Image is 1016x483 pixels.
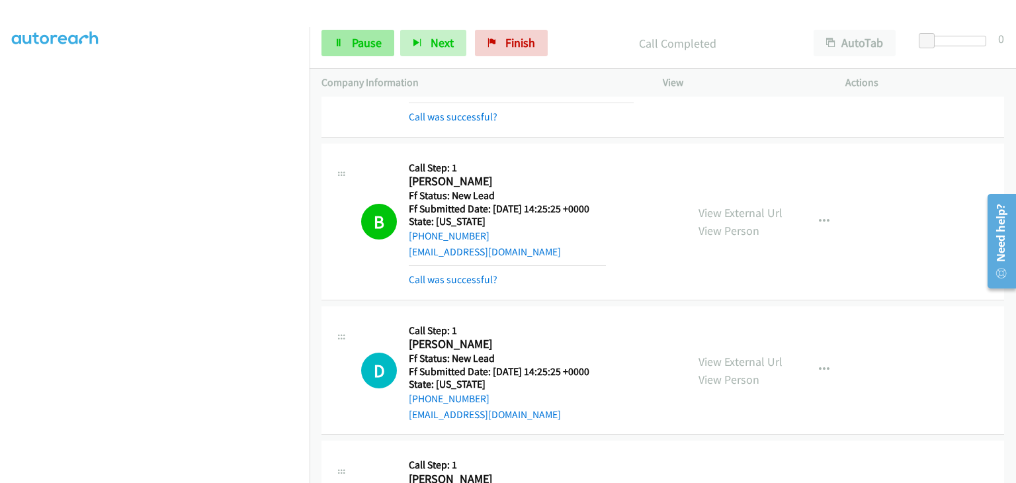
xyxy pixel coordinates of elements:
h1: D [361,353,397,388]
a: [EMAIL_ADDRESS][DOMAIN_NAME] [409,408,561,421]
span: Next [431,35,454,50]
a: [PHONE_NUMBER] [409,392,489,405]
a: Pause [321,30,394,56]
h2: [PERSON_NAME] [409,174,606,189]
h5: Call Step: 1 [409,459,589,472]
h5: Ff Submitted Date: [DATE] 14:25:25 +0000 [409,202,606,216]
h5: State: [US_STATE] [409,378,589,391]
h1: B [361,204,397,240]
a: Call was successful? [409,110,497,123]
span: Finish [505,35,535,50]
a: View External Url [698,354,783,369]
h5: Ff Submitted Date: [DATE] 14:25:25 +0000 [409,365,589,378]
span: Pause [352,35,382,50]
button: AutoTab [814,30,896,56]
h2: [PERSON_NAME] [409,337,589,352]
a: [EMAIL_ADDRESS][DOMAIN_NAME] [409,245,561,258]
iframe: Resource Center [978,189,1016,294]
p: Call Completed [566,34,790,52]
h5: Call Step: 1 [409,161,606,175]
a: Finish [475,30,548,56]
div: Delay between calls (in seconds) [925,36,986,46]
button: Next [400,30,466,56]
p: View [663,75,822,91]
h5: Ff Status: New Lead [409,189,606,202]
div: The call is yet to be attempted [361,353,397,388]
h5: Call Step: 1 [409,324,589,337]
a: Call was successful? [409,273,497,286]
p: Company Information [321,75,639,91]
p: Actions [845,75,1004,91]
a: View Person [698,372,759,387]
h5: Ff Status: New Lead [409,352,589,365]
a: View External Url [698,205,783,220]
a: [PHONE_NUMBER] [409,230,489,242]
a: View Person [698,223,759,238]
div: 0 [998,30,1004,48]
h5: State: [US_STATE] [409,215,606,228]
